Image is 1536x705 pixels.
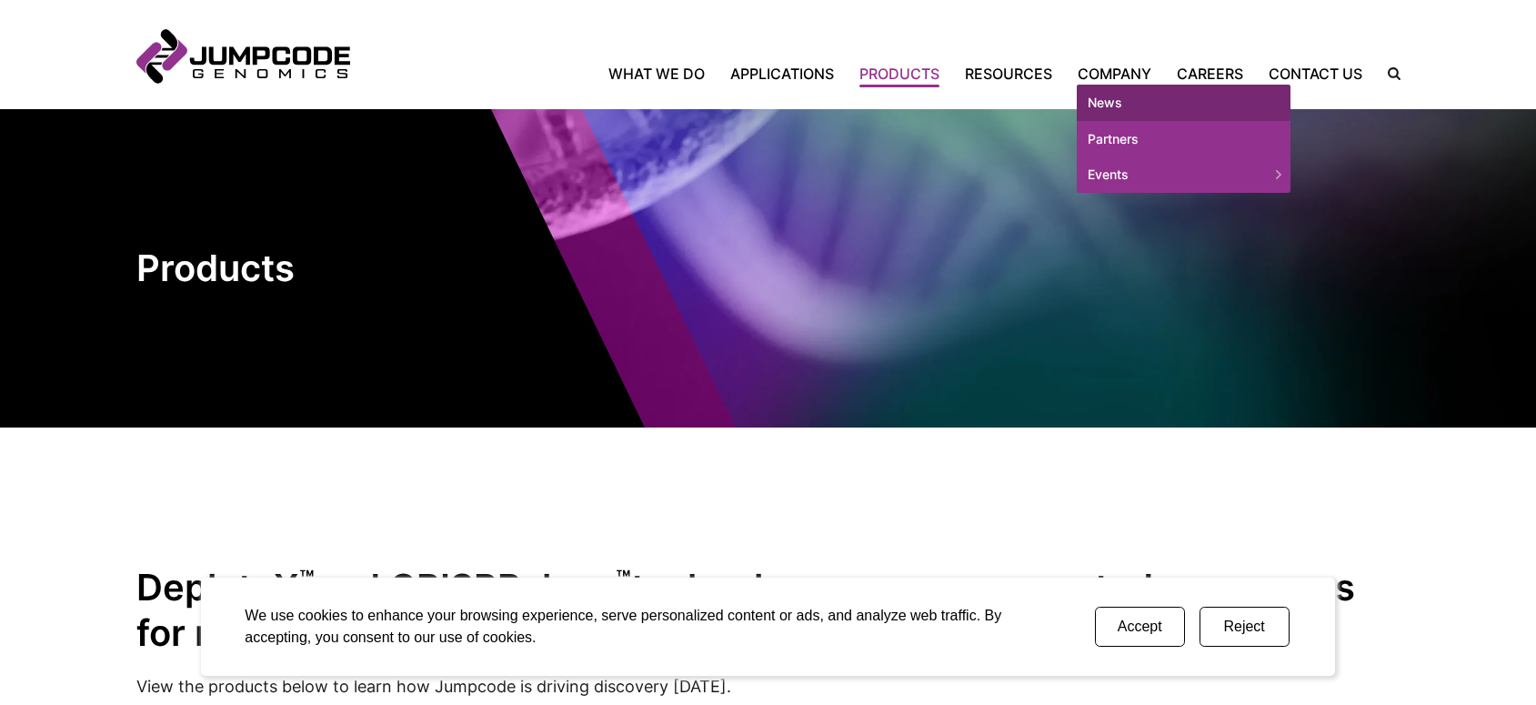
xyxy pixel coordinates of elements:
a: Events [1077,156,1290,193]
h1: Products [136,246,464,291]
a: Careers [1164,63,1256,85]
a: Products [847,63,952,85]
label: Search the site. [1375,67,1400,80]
a: Applications [718,63,847,85]
a: What We Do [608,63,718,85]
sup: ™ [616,564,631,593]
a: Partners [1077,121,1290,157]
a: Contact Us [1256,63,1375,85]
a: Resources [952,63,1065,85]
a: Company [1065,63,1164,85]
a: News [1077,85,1290,121]
span: We use cookies to enhance your browsing experience, serve personalized content or ads, and analyz... [245,608,1001,645]
button: Reject [1200,607,1290,647]
p: View the products below to learn how Jumpcode is driving discovery [DATE]. [136,674,1400,699]
h2: DepleteX and CRISPRclean technology remove unwanted sequences for many applications. [136,564,1400,656]
sup: ™ [299,564,315,593]
button: Accept [1095,607,1185,647]
nav: Primary Navigation [350,63,1375,85]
